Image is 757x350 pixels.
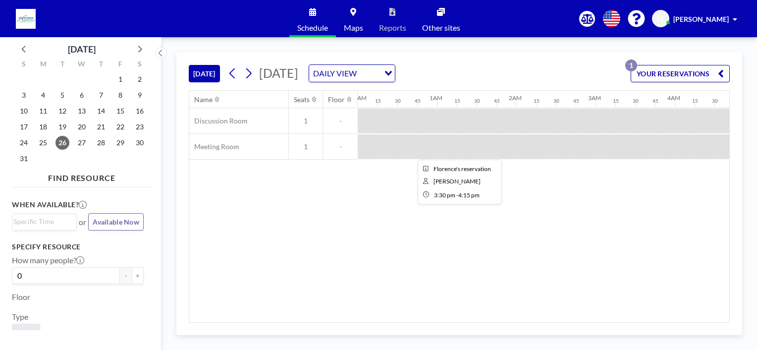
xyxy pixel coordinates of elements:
div: 15 [375,98,381,104]
div: 15 [613,98,619,104]
p: 1 [625,59,637,71]
span: Reports [379,24,406,32]
div: 30 [395,98,401,104]
span: Thursday, August 28, 2025 [94,136,108,150]
span: Tuesday, August 19, 2025 [55,120,69,134]
div: 2AM [509,94,522,102]
h3: Specify resource [12,242,144,251]
div: 45 [573,98,579,104]
div: 30 [553,98,559,104]
div: Seats [294,95,310,104]
span: Room [16,328,36,338]
span: Sunday, August 31, 2025 [17,152,31,166]
span: Schedule [297,24,328,32]
span: Saturday, August 16, 2025 [133,104,147,118]
div: 45 [415,98,421,104]
span: Maps [344,24,363,32]
span: Wednesday, August 20, 2025 [75,120,89,134]
span: Sunday, August 24, 2025 [17,136,31,150]
span: Wednesday, August 6, 2025 [75,88,89,102]
button: + [132,267,144,284]
div: 12AM [350,94,367,102]
span: Saturday, August 9, 2025 [133,88,147,102]
div: 45 [652,98,658,104]
span: Wednesday, August 27, 2025 [75,136,89,150]
span: Saturday, August 2, 2025 [133,72,147,86]
input: Search for option [13,216,71,227]
div: S [14,58,34,71]
span: Florence's reservation [433,165,491,173]
span: - [323,142,358,151]
button: Available Now [88,213,144,231]
span: - [323,117,358,125]
input: Search for option [360,67,378,80]
span: [DATE] [259,65,298,80]
span: Monday, August 11, 2025 [36,104,50,118]
span: Monday, August 18, 2025 [36,120,50,134]
label: How many people? [12,255,84,265]
div: Search for option [12,214,76,229]
span: Discussion Room [189,117,248,125]
div: 4AM [667,94,680,102]
div: 45 [494,98,500,104]
div: M [34,58,53,71]
span: Tuesday, August 12, 2025 [55,104,69,118]
span: 1 [289,142,323,151]
button: - [120,267,132,284]
span: Florence Er [433,177,481,185]
span: Sunday, August 10, 2025 [17,104,31,118]
span: Friday, August 22, 2025 [113,120,127,134]
div: Search for option [309,65,395,82]
span: Available Now [93,218,139,226]
div: T [53,58,72,71]
div: F [110,58,130,71]
span: Friday, August 1, 2025 [113,72,127,86]
span: Wednesday, August 13, 2025 [75,104,89,118]
span: Thursday, August 21, 2025 [94,120,108,134]
span: FE [657,14,665,23]
span: Friday, August 15, 2025 [113,104,127,118]
button: YOUR RESERVATIONS1 [631,65,730,82]
span: Sunday, August 17, 2025 [17,120,31,134]
span: Friday, August 29, 2025 [113,136,127,150]
div: 15 [454,98,460,104]
div: S [130,58,149,71]
span: Meeting Room [189,142,239,151]
div: Floor [328,95,345,104]
span: - [456,191,458,199]
span: Other sites [422,24,460,32]
div: T [91,58,110,71]
span: Thursday, August 7, 2025 [94,88,108,102]
span: Monday, August 25, 2025 [36,136,50,150]
div: 30 [474,98,480,104]
div: W [72,58,92,71]
img: organization-logo [16,9,36,29]
h4: FIND RESOURCE [12,169,152,183]
div: [DATE] [68,42,96,56]
div: 30 [712,98,718,104]
span: Saturday, August 30, 2025 [133,136,147,150]
span: 3:30 PM [434,191,455,199]
span: [PERSON_NAME] [673,15,729,23]
div: 1AM [430,94,442,102]
span: Monday, August 4, 2025 [36,88,50,102]
div: 15 [534,98,540,104]
span: Friday, August 8, 2025 [113,88,127,102]
span: Sunday, August 3, 2025 [17,88,31,102]
div: 3AM [588,94,601,102]
label: Type [12,312,28,322]
div: 30 [633,98,639,104]
span: Saturday, August 23, 2025 [133,120,147,134]
div: Name [194,95,213,104]
span: DAILY VIEW [311,67,359,80]
span: 4:15 PM [458,191,480,199]
span: Tuesday, August 5, 2025 [55,88,69,102]
span: Tuesday, August 26, 2025 [55,136,69,150]
button: [DATE] [189,65,220,82]
label: Floor [12,292,30,302]
span: 1 [289,117,323,125]
span: Thursday, August 14, 2025 [94,104,108,118]
div: 15 [692,98,698,104]
span: or [79,217,86,227]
